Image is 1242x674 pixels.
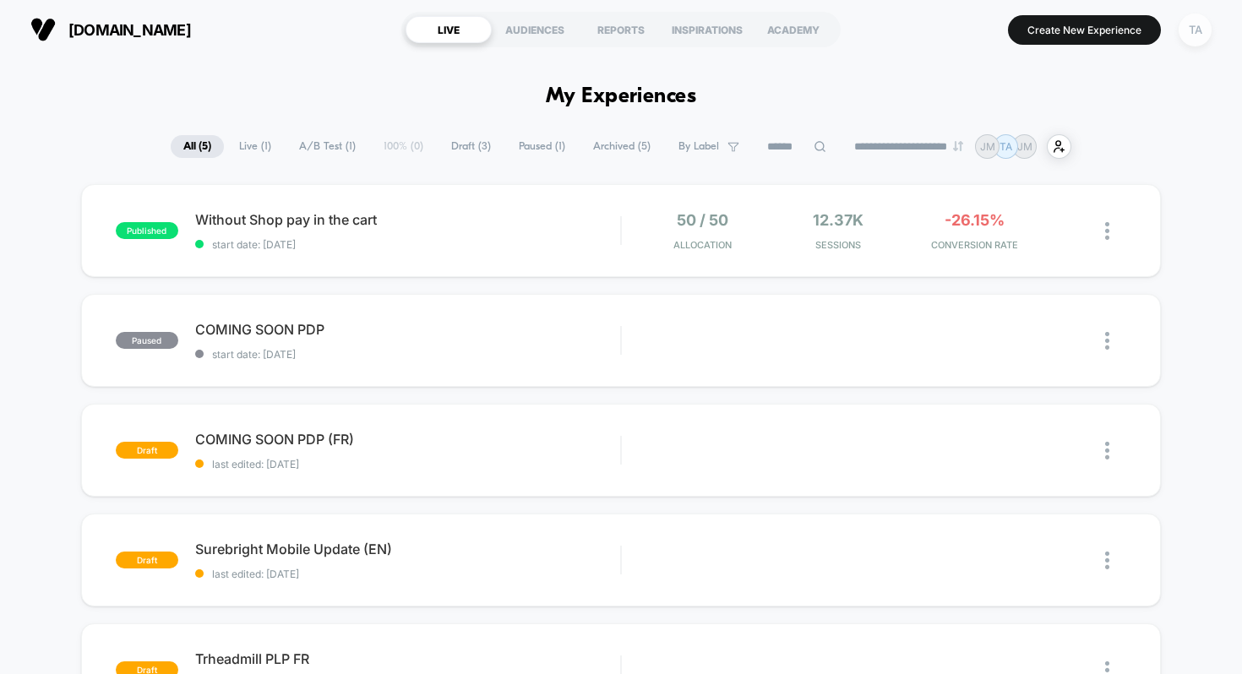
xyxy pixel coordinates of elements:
span: Paused ( 1 ) [506,135,578,158]
span: Live ( 1 ) [226,135,284,158]
span: A/B Test ( 1 ) [286,135,368,158]
span: COMING SOON PDP [195,321,621,338]
span: last edited: [DATE] [195,458,621,470]
div: TA [1179,14,1212,46]
span: start date: [DATE] [195,238,621,251]
span: COMING SOON PDP (FR) [195,431,621,448]
span: Surebright Mobile Update (EN) [195,541,621,557]
span: CONVERSION RATE [911,239,1038,251]
p: JM [1017,140,1032,153]
span: All ( 5 ) [171,135,224,158]
span: Without Shop pay in the cart [195,211,621,228]
span: [DOMAIN_NAME] [68,21,191,39]
h1: My Experiences [546,84,697,109]
p: JM [980,140,995,153]
span: Allocation [673,239,732,251]
span: draft [116,442,178,459]
button: [DOMAIN_NAME] [25,16,196,43]
span: Sessions [775,239,902,251]
img: close [1105,442,1109,459]
div: INSPIRATIONS [664,16,750,43]
span: Trheadmill PLP FR [195,650,621,667]
span: -26.15% [945,211,1005,229]
span: By Label [678,140,719,153]
span: 50 / 50 [677,211,728,229]
span: paused [116,332,178,349]
span: start date: [DATE] [195,348,621,361]
span: published [116,222,178,239]
button: Create New Experience [1008,15,1161,45]
span: 12.37k [813,211,863,229]
img: close [1105,332,1109,350]
img: close [1105,552,1109,569]
p: TA [1000,140,1012,153]
span: last edited: [DATE] [195,568,621,580]
div: ACADEMY [750,16,836,43]
div: LIVE [406,16,492,43]
div: AUDIENCES [492,16,578,43]
span: Archived ( 5 ) [580,135,663,158]
img: Visually logo [30,17,56,42]
img: end [953,141,963,151]
span: Draft ( 3 ) [439,135,504,158]
button: TA [1174,13,1217,47]
div: REPORTS [578,16,664,43]
span: draft [116,552,178,568]
img: close [1105,222,1109,240]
